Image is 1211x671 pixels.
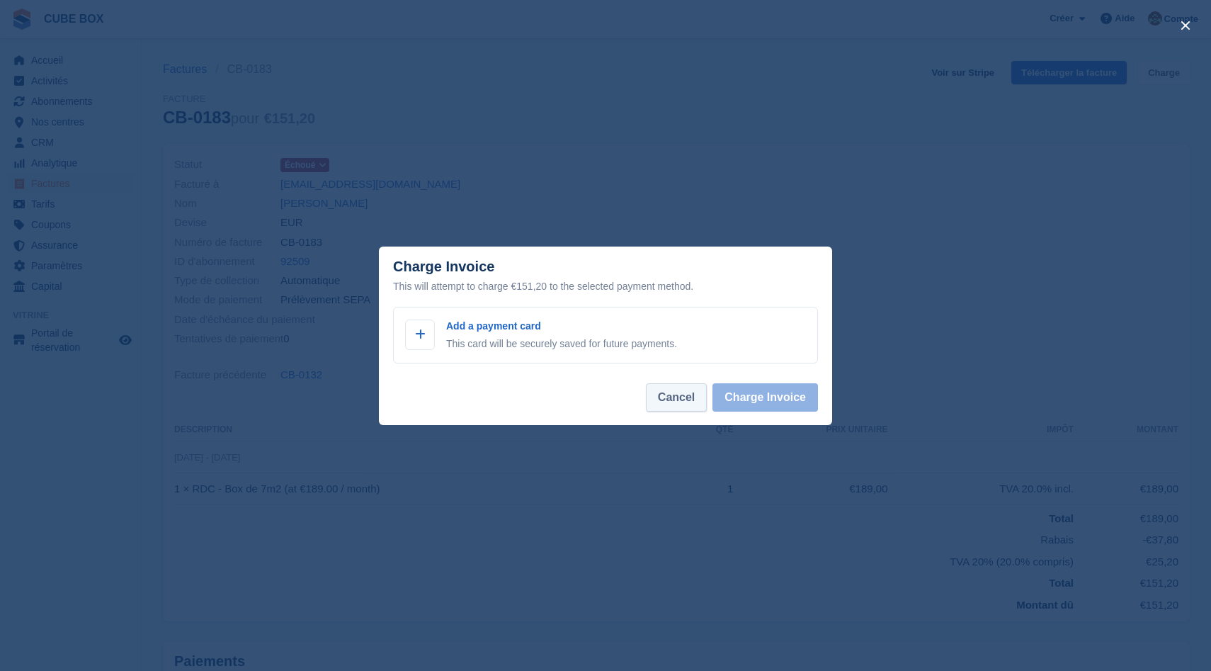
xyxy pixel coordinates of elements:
[393,259,818,295] div: Charge Invoice
[393,307,818,363] a: Add a payment card This card will be securely saved for future payments.
[712,383,818,412] button: Charge Invoice
[393,278,818,295] div: This will attempt to charge €151,20 to the selected payment method.
[446,319,677,334] p: Add a payment card
[1174,14,1197,37] button: close
[646,383,707,412] button: Cancel
[446,337,677,351] p: This card will be securely saved for future payments.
